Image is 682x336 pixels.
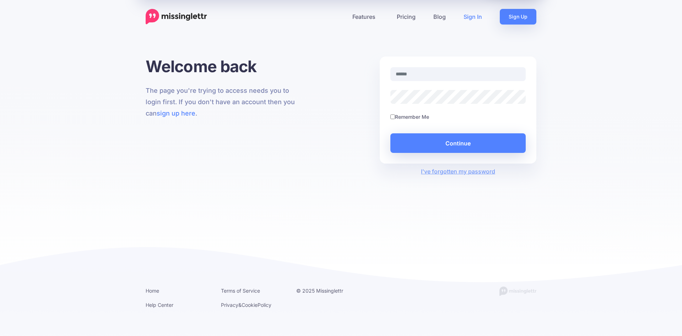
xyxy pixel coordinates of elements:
h1: Welcome back [146,57,302,76]
a: Terms of Service [221,288,260,294]
a: I've forgotten my password [421,168,495,175]
li: © 2025 Missinglettr [296,286,361,295]
a: Cookie [242,302,258,308]
a: Home [146,288,159,294]
label: Remember Me [395,113,429,121]
a: Pricing [388,9,424,25]
button: Continue [390,133,526,153]
a: Blog [424,9,455,25]
a: Help Center [146,302,173,308]
a: Privacy [221,302,238,308]
p: The page you're trying to access needs you to login first. If you don't have an account then you ... [146,85,302,119]
li: & Policy [221,300,286,309]
a: sign up here [157,110,195,117]
a: Sign Up [500,9,536,25]
a: Features [343,9,388,25]
a: Sign In [455,9,491,25]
